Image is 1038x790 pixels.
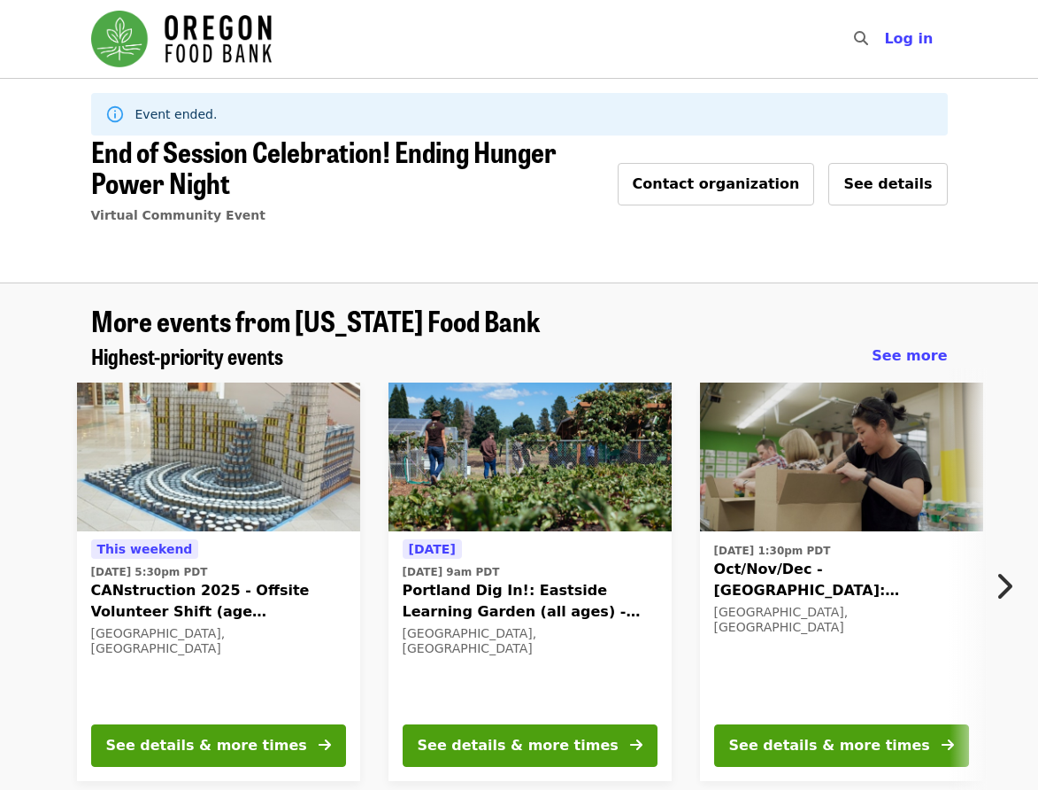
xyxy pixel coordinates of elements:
span: More events from [US_STATE] Food Bank [91,299,540,341]
div: See details & more times [418,735,619,756]
div: See details & more times [729,735,930,756]
a: See details for "CANstruction 2025 - Offsite Volunteer Shift (age 16+)" [77,383,360,781]
div: [GEOGRAPHIC_DATA], [GEOGRAPHIC_DATA] [403,626,657,656]
div: See details & more times [106,735,307,756]
div: [GEOGRAPHIC_DATA], [GEOGRAPHIC_DATA] [714,605,969,635]
a: Highest-priority events [91,344,283,369]
a: See details for "Portland Dig In!: Eastside Learning Garden (all ages) - Aug/Sept/Oct" [388,383,672,781]
i: search icon [854,30,868,47]
i: arrow-right icon [630,737,642,754]
img: Oct/Nov/Dec - Portland: Repack/Sort (age 8+) organized by Oregon Food Bank [700,383,983,531]
span: End of Session Celebration! Ending Hunger Power Night [91,130,557,203]
button: Log in [870,21,947,57]
a: See more [872,345,947,367]
span: Event ended. [135,107,218,121]
button: Contact organization [618,163,815,205]
span: Highest-priority events [91,340,283,371]
span: [DATE] [409,542,456,556]
img: CANstruction 2025 - Offsite Volunteer Shift (age 16+) organized by Oregon Food Bank [77,383,360,531]
time: [DATE] 1:30pm PDT [714,543,831,559]
i: chevron-right icon [995,569,1012,603]
span: This weekend [97,542,193,556]
i: arrow-right icon [942,737,954,754]
div: Highest-priority events [77,344,962,369]
img: Portland Dig In!: Eastside Learning Garden (all ages) - Aug/Sept/Oct organized by Oregon Food Bank [388,383,672,531]
button: Next item [980,562,1038,611]
i: arrow-right icon [319,737,331,754]
span: CANstruction 2025 - Offsite Volunteer Shift (age [DEMOGRAPHIC_DATA]+) [91,580,346,623]
span: See more [872,347,947,364]
button: See details [828,163,947,205]
img: Oregon Food Bank - Home [91,11,272,67]
time: [DATE] 9am PDT [403,564,500,580]
a: Virtual Community Event [91,208,265,222]
input: Search [879,18,893,60]
div: [GEOGRAPHIC_DATA], [GEOGRAPHIC_DATA] [91,626,346,656]
span: See details [843,175,932,192]
span: Contact organization [633,175,800,192]
button: See details & more times [714,724,969,767]
button: See details & more times [91,724,346,767]
a: See details for "Oct/Nov/Dec - Portland: Repack/Sort (age 8+)" [700,383,983,781]
span: Oct/Nov/Dec - [GEOGRAPHIC_DATA]: Repack/Sort (age [DEMOGRAPHIC_DATA]+) [714,559,969,601]
button: See details & more times [403,724,657,767]
span: Log in [884,30,933,47]
time: [DATE] 5:30pm PDT [91,564,208,580]
span: Portland Dig In!: Eastside Learning Garden (all ages) - Aug/Sept/Oct [403,580,657,623]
